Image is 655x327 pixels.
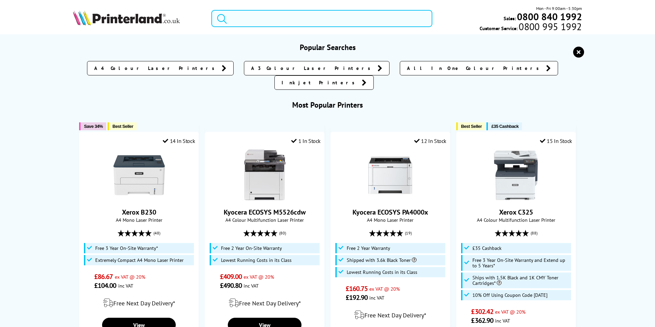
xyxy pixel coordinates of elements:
[486,122,522,130] button: £35 Cashback
[94,272,113,281] span: £86.67
[113,149,165,201] img: Xerox B230
[495,317,510,324] span: inc VAT
[73,100,582,110] h3: Most Popular Printers
[221,245,282,251] span: Free 2 Year On-Site Warranty
[95,257,184,263] span: Extremely Compact A4 Mono Laser Printer
[73,10,180,25] img: Printerland Logo
[531,227,537,240] span: (88)
[83,217,195,223] span: A4 Mono Laser Printer
[504,15,516,22] span: Sales:
[95,245,158,251] span: Free 3 Year On-Site Warranty*
[87,61,234,75] a: A4 Colour Laser Printers
[239,195,291,202] a: Kyocera ECOSYS M5526cdw
[472,292,547,298] span: 10% Off Using Coupon Code [DATE]
[472,245,502,251] span: £35 Cashback
[346,293,368,302] span: £192.90
[209,217,321,223] span: A4 Colour Multifunction Laser Printer
[480,23,582,32] span: Customer Service:
[83,293,195,313] div: modal_delivery
[407,65,543,72] span: All In One Colour Printers
[108,122,137,130] button: Best Seller
[346,284,368,293] span: £160.75
[405,227,412,240] span: (19)
[516,13,582,20] a: 0800 840 1992
[353,208,428,217] a: Kyocera ECOSYS PA4000x
[490,149,542,201] img: Xerox C325
[460,217,572,223] span: A4 Colour Multifunction Laser Printer
[347,269,417,275] span: Lowest Running Costs in its Class
[244,282,259,289] span: inc VAT
[364,149,416,201] img: Kyocera ECOSYS PA4000x
[347,245,390,251] span: Free 2 Year Warranty
[220,281,242,290] span: £490.80
[518,23,582,30] span: 0800 995 1992
[251,65,374,72] span: A3 Colour Laser Printers
[244,61,390,75] a: A3 Colour Laser Printers
[499,208,533,217] a: Xerox C325
[94,281,116,290] span: £104.00
[461,124,482,129] span: Best Seller
[471,307,493,316] span: £302.42
[279,227,286,240] span: (80)
[456,122,485,130] button: Best Seller
[495,308,526,315] span: ex VAT @ 20%
[364,195,416,202] a: Kyocera ECOSYS PA4000x
[490,195,542,202] a: Xerox C325
[282,79,358,86] span: Inkjet Printers
[334,305,446,325] div: modal_delivery
[536,5,582,12] span: Mon - Fri 9:00am - 5:30pm
[291,137,321,144] div: 1 In Stock
[221,257,292,263] span: Lowest Running Costs in its Class
[491,124,518,129] span: £35 Cashback
[84,124,103,129] span: Save 34%
[163,137,195,144] div: 14 In Stock
[209,293,321,313] div: modal_delivery
[153,227,160,240] span: (48)
[274,75,374,90] a: Inkjet Printers
[334,217,446,223] span: A4 Mono Laser Printer
[73,43,582,52] h3: Popular Searches
[369,286,400,292] span: ex VAT @ 20%
[369,294,384,301] span: inc VAT
[115,274,145,280] span: ex VAT @ 20%
[220,272,242,281] span: £409.00
[414,137,446,144] div: 12 In Stock
[400,61,558,75] a: All In One Colour Printers
[471,316,493,325] span: £362.90
[517,10,582,23] b: 0800 840 1992
[122,208,156,217] a: Xerox B230
[472,257,569,268] span: Free 3 Year On-Site Warranty and Extend up to 5 Years*
[79,122,106,130] button: Save 34%
[472,275,569,286] span: Ships with 1.5K Black and 1K CMY Toner Cartridges*
[239,149,291,201] img: Kyocera ECOSYS M5526cdw
[540,137,572,144] div: 15 In Stock
[118,282,133,289] span: inc VAT
[244,274,274,280] span: ex VAT @ 20%
[73,10,203,27] a: Printerland Logo
[347,257,417,263] span: Shipped with 3.6k Black Toner
[113,195,165,202] a: Xerox B230
[211,10,432,27] input: Search
[224,208,306,217] a: Kyocera ECOSYS M5526cdw
[112,124,133,129] span: Best Seller
[94,65,218,72] span: A4 Colour Laser Printers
